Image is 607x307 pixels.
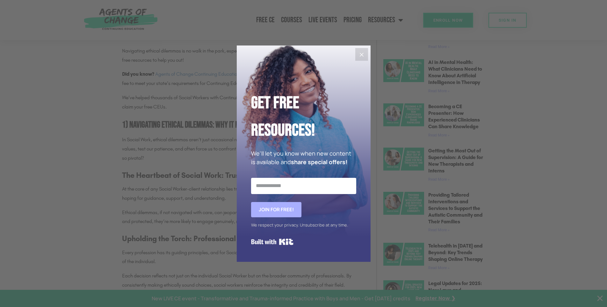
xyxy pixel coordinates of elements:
p: We'll let you know when new content is available and [251,149,356,166]
a: Built with Kit [251,236,293,248]
div: We respect your privacy. Unsubscribe at any time. [251,220,356,230]
button: Close [355,48,368,61]
strong: share special offers! [291,158,347,166]
h2: Get Free Resources! [251,89,356,144]
input: Email Address [251,178,356,194]
button: Join for FREE! [251,202,301,217]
